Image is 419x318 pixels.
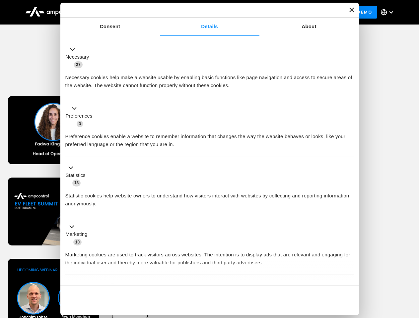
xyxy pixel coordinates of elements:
a: About [259,18,359,36]
label: Necessary [66,53,89,61]
div: Marketing cookies are used to track visitors across websites. The intention is to display ads tha... [65,246,354,267]
div: Preference cookies enable a website to remember information that changes the way the website beha... [65,128,354,148]
span: 27 [74,61,83,68]
button: Unclassified (2) [65,282,120,290]
span: 3 [77,121,83,127]
h1: Upcoming Webinars [8,67,411,83]
div: Statistic cookies help website owners to understand how visitors interact with websites by collec... [65,187,354,208]
label: Statistics [66,172,86,179]
label: Marketing [66,231,88,238]
span: 10 [73,239,82,245]
label: Preferences [66,112,93,120]
a: Consent [60,18,160,36]
button: Marketing (10) [65,223,92,246]
span: 2 [109,283,116,290]
a: Details [160,18,259,36]
button: Okay [258,291,354,310]
div: Necessary cookies help make a website usable by enabling basic functions like page navigation and... [65,69,354,89]
button: Necessary (27) [65,45,93,69]
button: Preferences (3) [65,105,97,128]
span: 13 [72,180,81,186]
button: Close banner [349,8,354,12]
button: Statistics (13) [65,164,90,187]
